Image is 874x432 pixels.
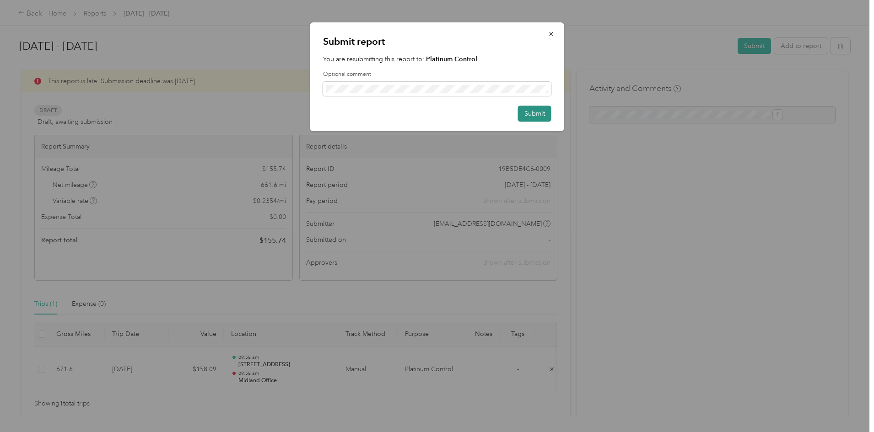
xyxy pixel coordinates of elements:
[323,54,551,64] p: You are resubmitting this report to:
[518,106,551,122] button: Submit
[426,55,477,63] strong: Platinum Control
[823,381,874,432] iframe: Everlance-gr Chat Button Frame
[323,70,551,79] label: Optional comment
[323,35,551,48] p: Submit report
